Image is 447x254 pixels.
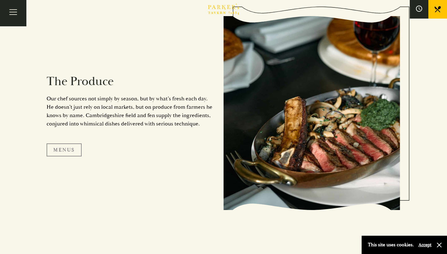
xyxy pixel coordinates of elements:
button: Close and accept [436,242,442,248]
p: Our chef sources not simply by season, but by what’s fresh each day. He doesn’t just rely on loca... [47,94,214,128]
button: Accept [418,242,431,248]
h2: The Produce [47,74,214,89]
p: This site uses cookies. [368,240,414,249]
a: Menus [47,143,82,156]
